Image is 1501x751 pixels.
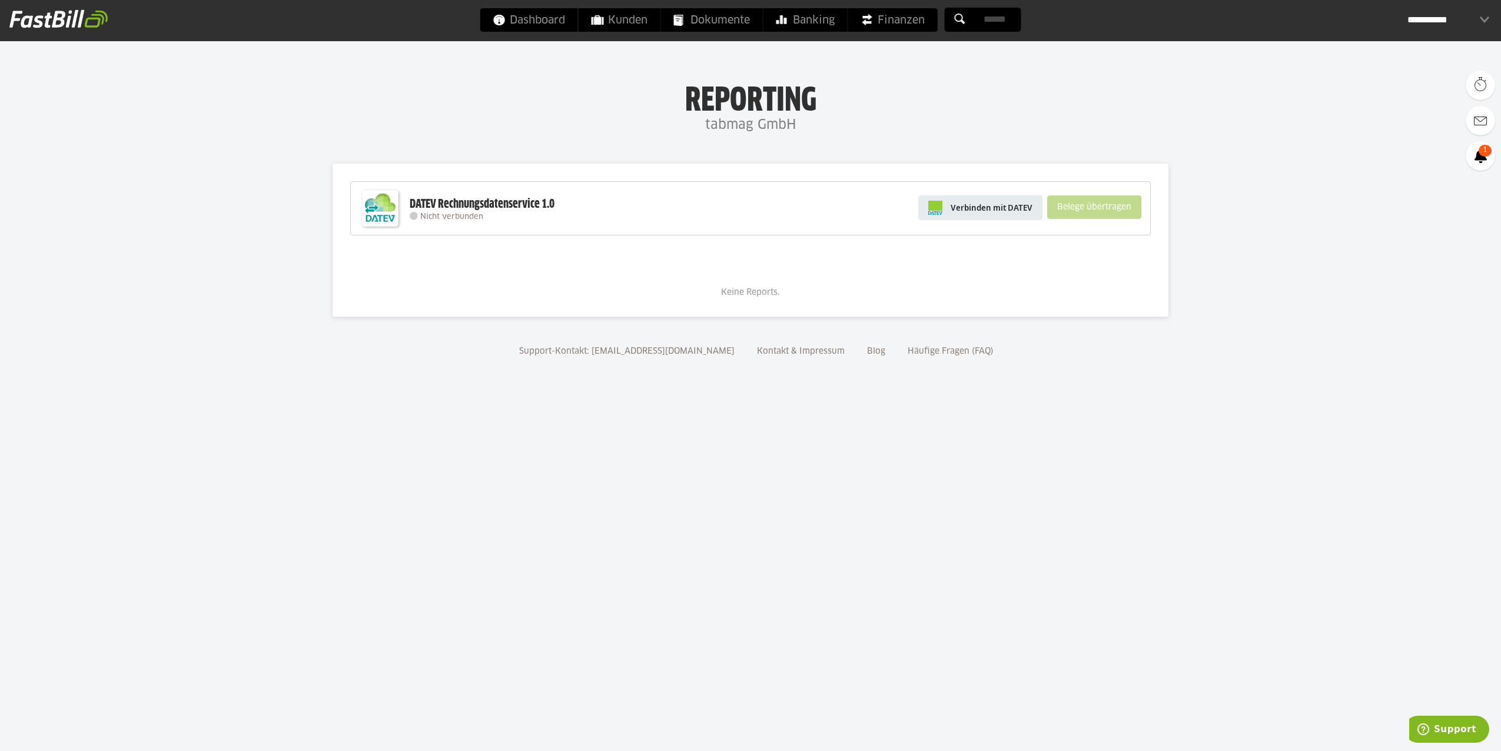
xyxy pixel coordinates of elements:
h1: Reporting [118,83,1383,114]
a: Blog [863,347,889,355]
span: Kunden [592,8,647,32]
span: Verbinden mit DATEV [951,202,1032,214]
span: Dokumente [674,8,750,32]
img: pi-datev-logo-farbig-24.svg [928,201,942,215]
span: Keine Reports. [721,288,780,297]
img: DATEV-Datenservice Logo [357,185,404,232]
span: 1 [1479,145,1492,157]
a: Support-Kontakt: [EMAIL_ADDRESS][DOMAIN_NAME] [515,347,739,355]
span: Finanzen [861,8,925,32]
a: Banking [763,8,848,32]
img: fastbill_logo_white.png [9,9,108,28]
a: Dokumente [661,8,763,32]
a: Finanzen [848,8,938,32]
a: Kunden [579,8,660,32]
div: DATEV Rechnungsdatenservice 1.0 [410,197,554,212]
a: 1 [1466,141,1495,171]
a: Häufige Fragen (FAQ) [904,347,998,355]
span: Nicht verbunden [420,213,483,221]
a: Dashboard [480,8,578,32]
a: Verbinden mit DATEV [918,195,1042,220]
span: Dashboard [493,8,565,32]
a: Kontakt & Impressum [753,347,849,355]
sl-button: Belege übertragen [1047,195,1141,219]
iframe: Öffnet ein Widget, in dem Sie weitere Informationen finden [1409,716,1489,745]
span: Banking [776,8,835,32]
